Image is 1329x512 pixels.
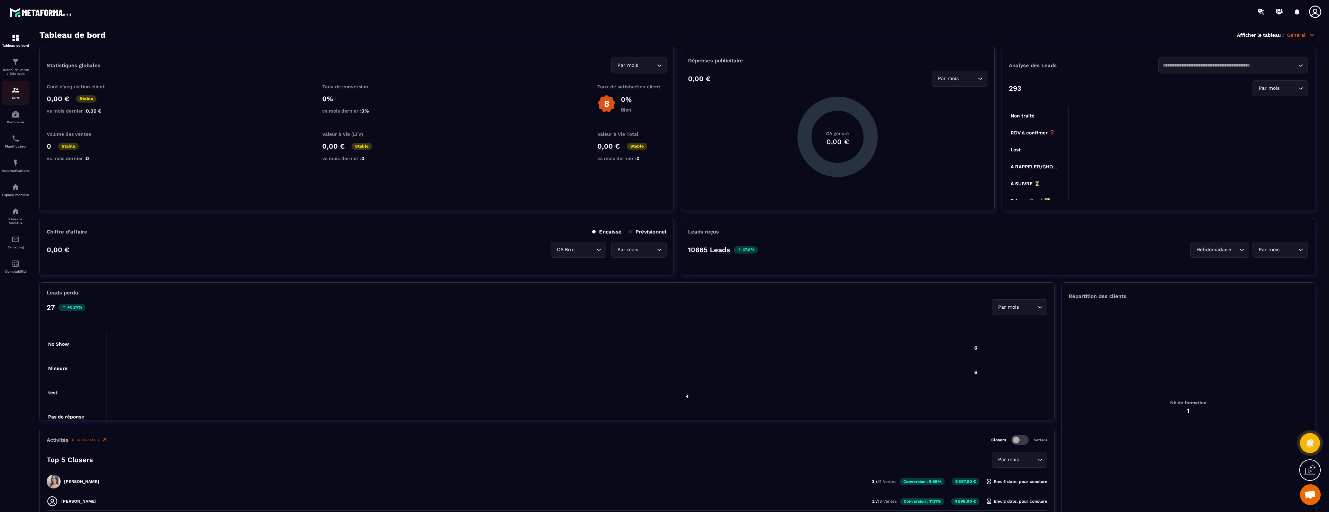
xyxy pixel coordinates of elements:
[76,95,97,103] p: Stable
[2,169,29,173] p: Automatisations
[2,28,29,53] a: formationformationTableau de bord
[1253,242,1308,258] div: Search for option
[64,479,99,484] p: [PERSON_NAME]
[597,95,616,113] img: b-badge-o.b3b20ee6.svg
[47,95,69,103] p: 0,00 €
[10,6,72,19] img: logo
[2,254,29,279] a: accountantaccountantComptabilité
[58,143,79,150] p: Stable
[592,229,622,235] p: Encaissé
[734,246,758,254] p: 47.8%
[2,53,29,81] a: formationformationTunnel de vente / Site web
[47,108,116,114] p: vs mois dernier :
[322,108,391,114] p: vs mois dernier :
[611,58,667,73] div: Search for option
[688,246,730,254] p: 10685 Leads
[2,153,29,178] a: automationsautomationsAutomatisations
[361,108,369,114] span: 0%
[986,498,992,504] img: hourglass.f4cb2624.svg
[11,86,20,94] img: formation
[986,498,1047,504] p: Env. 2 date. pour conclure
[597,156,667,161] p: vs mois dernier :
[872,479,896,484] p: 3 /
[2,144,29,148] p: Planificateur
[996,303,1020,311] span: Par mois
[47,303,55,311] p: 27
[1237,32,1284,38] p: Afficher le tableau :
[2,96,29,100] p: CRM
[322,95,391,103] p: 0%
[996,456,1020,464] span: Par mois
[39,30,106,40] h3: Tableau de bord
[1011,181,1040,187] tspan: A SUIVRE ⏳
[2,81,29,105] a: formationformationCRM
[551,242,606,258] div: Search for option
[2,178,29,202] a: automationsautomationsEspace membre
[322,142,345,150] p: 0,00 €
[48,390,57,395] tspan: test
[932,71,987,87] div: Search for option
[2,230,29,254] a: emailemailE-mailing
[86,156,89,161] span: 0
[688,58,987,64] p: Dépenses publicitaire
[636,156,640,161] span: 0
[322,131,391,137] p: Valeur à Vie (LTV)
[48,365,67,371] tspan: Mineure
[611,242,667,258] div: Search for option
[900,498,944,505] p: Conversion : 11.11%
[352,143,372,150] p: Stable
[47,156,116,161] p: vs mois dernier :
[47,290,78,296] p: Leads perdu
[1011,130,1055,136] tspan: RDV à confimer ❓
[621,95,632,104] p: 0%
[2,68,29,76] p: Tunnel de vente / Site web
[1300,484,1321,505] a: Open chat
[47,62,100,69] p: Statistiques globales
[640,62,655,69] input: Search for option
[1287,32,1315,38] p: Général
[1020,456,1036,464] input: Search for option
[1009,84,1021,92] p: 293
[48,414,84,420] tspan: Pas de réponse
[1011,164,1057,169] tspan: A RAPPELER/GHO...
[688,229,719,235] p: Leads reçus
[877,479,896,484] span: 31 Ventes
[597,131,667,137] p: Valeur à Vie Total
[878,499,897,504] span: 18 Ventes
[937,75,960,82] span: Par mois
[322,156,391,161] p: vs mois dernier :
[86,108,101,114] span: 0,00 €
[11,134,20,143] img: scheduler
[688,74,711,83] p: 0,00 €
[1195,246,1232,254] span: Hebdomadaire
[2,44,29,47] p: Tableau de bord
[11,183,20,191] img: automations
[986,479,1047,484] p: Env. 5 date. pour conclure
[1281,246,1296,254] input: Search for option
[1253,80,1308,96] div: Search for option
[992,299,1047,315] div: Search for option
[1011,113,1034,118] tspan: Non traité
[11,159,20,167] img: automations
[952,478,979,485] p: 6 897,00 €
[1034,438,1047,442] p: Setters
[47,456,93,464] p: Top 5 Closers
[986,479,992,484] img: hourglass.f4cb2624.svg
[2,129,29,153] a: schedulerschedulerPlanificateur
[629,229,667,235] p: Prévisionnel
[11,110,20,118] img: automations
[1011,147,1021,152] tspan: Lost
[2,217,29,225] p: Réseaux Sociaux
[58,304,85,311] p: 40.74%
[616,246,640,254] span: Par mois
[577,246,595,254] input: Search for option
[1257,246,1281,254] span: Par mois
[1163,62,1296,69] input: Search for option
[616,62,640,69] span: Par mois
[47,84,116,89] p: Coût d'acquisition client
[2,202,29,230] a: social-networksocial-networkRéseaux Sociaux
[1257,85,1281,92] span: Par mois
[47,246,69,254] p: 0,00 €
[11,34,20,42] img: formation
[11,207,20,215] img: social-network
